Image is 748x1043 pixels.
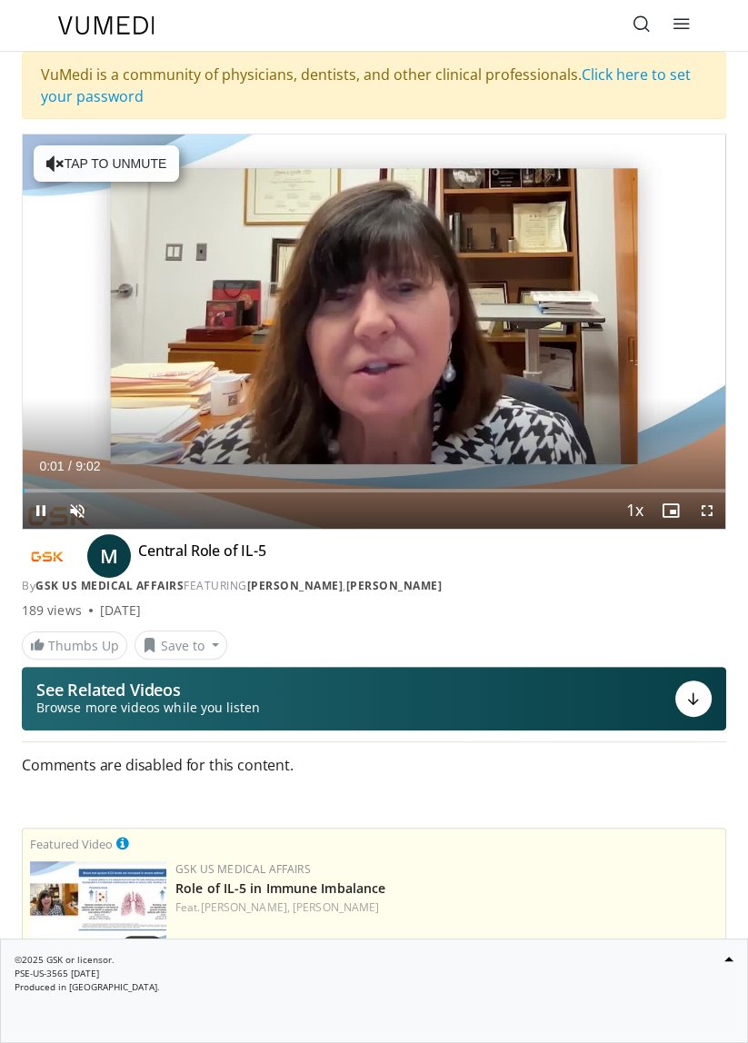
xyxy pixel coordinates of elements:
[247,578,344,593] a: [PERSON_NAME]
[36,680,260,699] p: See Related Videos
[22,753,726,777] span: Comments are disabled for this content.
[175,861,311,877] a: GSK US Medical Affairs
[68,459,72,473] span: /
[138,541,266,571] h4: Central Role of IL-5
[175,879,385,897] a: Role of IL-5 in Immune Imbalance
[23,489,725,492] div: Progress Bar
[22,667,726,730] button: See Related Videos Browse more videos while you listen
[22,541,73,571] img: GSK US Medical Affairs
[30,836,113,852] small: Featured Video
[23,134,725,529] video-js: Video Player
[135,631,227,660] button: Save to
[22,52,726,119] div: VuMedi is a community of physicians, dentists, and other clinical professionals.
[22,578,726,594] div: By FEATURING ,
[34,145,179,182] button: Tap to unmute
[293,899,379,915] a: [PERSON_NAME]
[616,492,653,529] button: Playback Rate
[689,492,725,529] button: Fullscreen
[201,899,290,915] a: [PERSON_NAME],
[39,459,64,473] span: 0:01
[175,899,718,916] div: Feat.
[59,492,95,529] button: Unmute
[30,861,166,957] img: f8c419a3-5bbb-4c4e-b48e-16c2b0d0fb3f.png.150x105_q85_crop-smart_upscale.jpg
[36,699,260,717] span: Browse more videos while you listen
[58,16,155,35] img: VuMedi Logo
[22,631,127,660] a: Thumbs Up
[30,861,166,957] a: 05:24
[23,492,59,529] button: Pause
[100,601,141,620] div: [DATE]
[346,578,443,593] a: [PERSON_NAME]
[22,601,82,620] span: 189 views
[75,459,100,473] span: 9:02
[87,534,131,578] a: M
[35,578,184,593] a: GSK US Medical Affairs
[653,492,689,529] button: Enable picture-in-picture mode
[123,936,162,952] span: 05:24
[15,953,733,994] p: ©2025 GSK or licensor. PSE-US-3565 [DATE] Produced in [GEOGRAPHIC_DATA].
